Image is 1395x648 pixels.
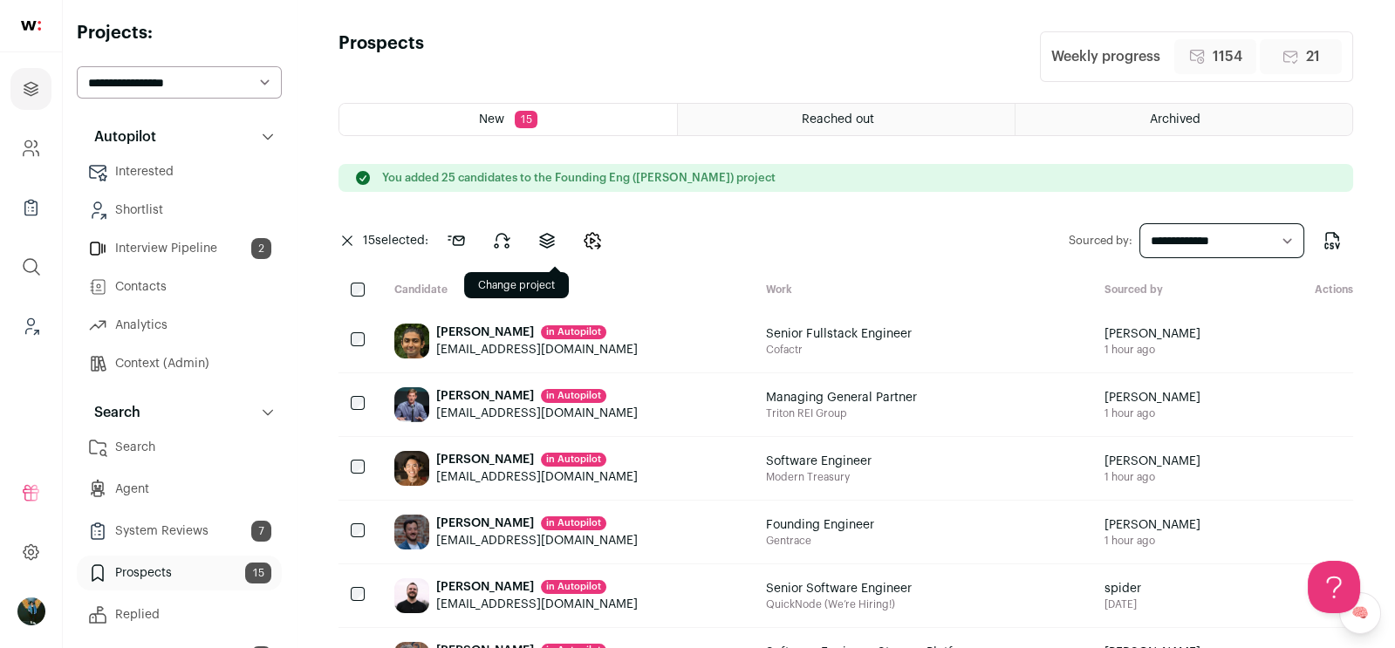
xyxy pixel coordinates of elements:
button: Change candidates stage [571,220,613,262]
span: 1 hour ago [1104,406,1200,420]
button: Export to CSV [1311,220,1353,262]
div: [PERSON_NAME] [436,578,638,596]
img: ff31295782166b7fbdba2e90064ade94077845f2376ce91cd401f9e3ca22cab6.jpg [394,324,429,358]
span: 1154 [1213,46,1242,67]
iframe: Help Scout Beacon - Open [1308,561,1360,613]
span: 21 [1306,46,1320,67]
span: selected: [363,232,428,249]
div: in Autopilot [541,325,606,339]
span: Founding Engineer [766,516,874,534]
button: Autopilot [77,119,282,154]
img: 8e67f63acaa756a7bf97452ddf61678e29b55fa878f6d4adfee249dddc6a3765 [394,578,429,613]
img: wellfound-shorthand-0d5821cbd27db2630d0214b213865d53afaa358527fdda9d0ea32b1df1b89c2c.svg [21,21,41,31]
p: Autopilot [84,126,156,147]
h2: Projects: [77,21,282,45]
a: Contacts [77,269,282,304]
a: Search [77,430,282,465]
span: spider [1104,580,1141,597]
span: [PERSON_NAME] [1104,453,1200,470]
div: [PERSON_NAME] [436,387,638,405]
div: in Autopilot [541,389,606,403]
img: 0cc11f5ca997d9ad44db9f8d29ea8f7a9e83f5220bf3ed36c45d24370f14d927.jpg [394,451,429,486]
a: Interested [77,154,282,189]
div: [EMAIL_ADDRESS][DOMAIN_NAME] [436,468,638,486]
a: Analytics [77,308,282,343]
a: Shortlist [77,193,282,228]
div: [EMAIL_ADDRESS][DOMAIN_NAME] [436,405,638,422]
img: ceae17a85c38df4b04fc6390a4d37665044cb327c65dc4fdf9fd5d98c06d8e54.jpg [394,515,429,549]
h1: Prospects [338,31,424,82]
span: [DATE] [1104,597,1141,611]
button: Open dropdown [17,597,45,625]
span: 1 hour ago [1104,534,1200,548]
a: Company Lists [10,187,51,229]
div: [EMAIL_ADDRESS][DOMAIN_NAME] [436,341,638,358]
a: Company and ATS Settings [10,127,51,169]
span: QuickNode (We’re Hiring!) [766,597,912,611]
p: Search [84,402,140,423]
img: 12031951-medium_jpg [17,597,45,625]
span: [PERSON_NAME] [1104,325,1200,343]
a: 🧠 [1339,592,1381,634]
a: Context (Admin) [77,346,282,381]
div: in Autopilot [541,516,606,530]
div: Weekly progress [1051,46,1160,67]
div: Work [752,283,1090,299]
div: [EMAIL_ADDRESS][DOMAIN_NAME] [436,532,638,549]
div: [PERSON_NAME] [436,515,638,532]
div: [EMAIL_ADDRESS][DOMAIN_NAME] [436,596,638,613]
div: Sourced by [1091,283,1315,299]
span: Senior Fullstack Engineer [766,325,912,343]
a: Prospects15 [77,556,282,590]
a: Leads (Backoffice) [10,305,51,347]
span: Cofactr [766,343,912,357]
div: Actions [1315,283,1353,299]
span: 7 [251,521,271,542]
span: Triton REI Group [766,406,917,420]
div: [PERSON_NAME] [436,451,638,468]
div: [PERSON_NAME] [436,324,638,341]
img: 8a64511f5c9cd5e388d5a51fd598744c08d21fedd770ae1986e65bda762d517e [394,387,429,422]
a: Interview Pipeline2 [77,231,282,266]
span: Archived [1150,113,1200,126]
span: Senior Software Engineer [766,580,912,597]
span: Software Engineer [766,453,872,470]
span: [PERSON_NAME] [1104,516,1200,534]
span: Managing General Partner [766,389,917,406]
span: 1 hour ago [1104,470,1200,484]
a: Projects [10,68,51,110]
span: Modern Treasury [766,470,872,484]
span: 15 [363,235,375,247]
div: Change project [464,272,569,298]
span: Reached out [802,113,874,126]
div: in Autopilot [541,580,606,594]
button: Search [77,395,282,430]
span: 2 [251,238,271,259]
a: Reached out [678,104,1015,135]
span: 15 [245,563,271,583]
div: in Autopilot [541,453,606,467]
label: Sourced by: [1069,234,1132,248]
a: Agent [77,472,282,507]
p: You added 25 candidates to the Founding Eng ([PERSON_NAME]) project [382,171,776,185]
a: Archived [1015,104,1352,135]
a: Replied [77,597,282,632]
span: 15 [515,111,537,128]
span: 1 hour ago [1104,343,1200,357]
a: System Reviews7 [77,514,282,549]
span: New [479,113,504,126]
div: Candidate [380,283,752,299]
span: [PERSON_NAME] [1104,389,1200,406]
span: Gentrace [766,534,874,548]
